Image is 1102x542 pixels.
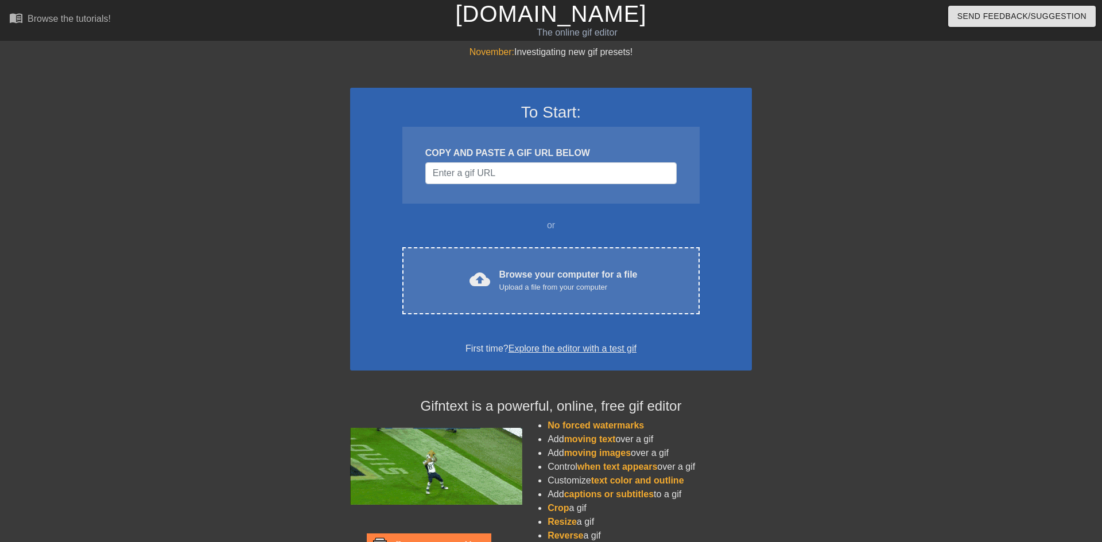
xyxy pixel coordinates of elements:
[373,26,781,40] div: The online gif editor
[564,434,616,444] span: moving text
[365,342,737,356] div: First time?
[9,11,111,29] a: Browse the tutorials!
[548,515,752,529] li: a gif
[350,398,752,415] h4: Gifntext is a powerful, online, free gif editor
[469,47,514,57] span: November:
[509,344,637,353] a: Explore the editor with a test gif
[365,103,737,122] h3: To Start:
[499,282,638,293] div: Upload a file from your computer
[9,11,23,25] span: menu_book
[499,268,638,293] div: Browse your computer for a file
[564,489,654,499] span: captions or subtitles
[548,460,752,474] li: Control over a gif
[577,462,658,471] span: when text appears
[350,428,522,505] img: football_small.gif
[548,446,752,460] li: Add over a gif
[425,146,677,160] div: COPY AND PASTE A GIF URL BELOW
[548,501,752,515] li: a gif
[948,6,1096,27] button: Send Feedback/Suggestion
[548,531,583,540] span: Reverse
[564,448,631,458] span: moving images
[548,432,752,446] li: Add over a gif
[425,162,677,184] input: Username
[28,14,111,24] div: Browse the tutorials!
[548,488,752,501] li: Add to a gif
[548,503,569,513] span: Crop
[380,219,722,232] div: or
[548,474,752,488] li: Customize
[591,475,684,485] span: text color and outline
[957,9,1087,24] span: Send Feedback/Suggestion
[455,1,646,26] a: [DOMAIN_NAME]
[548,517,577,527] span: Resize
[469,269,490,290] span: cloud_upload
[548,420,644,430] span: No forced watermarks
[350,45,752,59] div: Investigating new gif presets!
